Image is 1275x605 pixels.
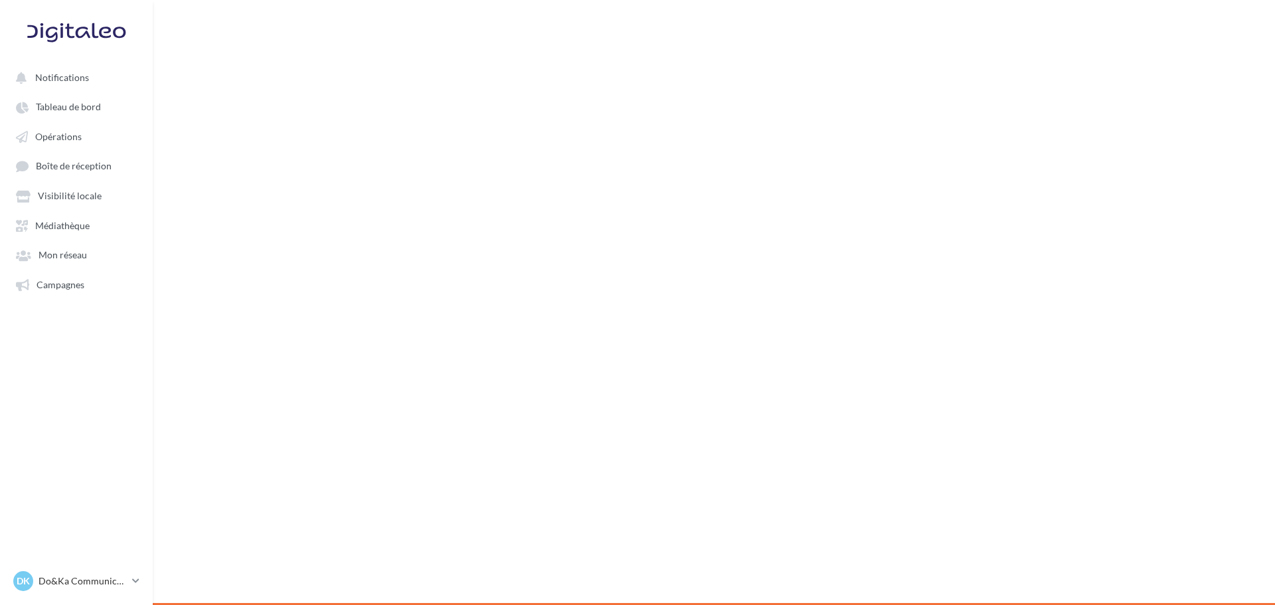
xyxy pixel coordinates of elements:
[8,242,145,266] a: Mon réseau
[8,183,145,207] a: Visibilité locale
[8,213,145,237] a: Médiathèque
[8,124,145,148] a: Opérations
[36,161,112,172] span: Boîte de réception
[37,279,84,290] span: Campagnes
[8,94,145,118] a: Tableau de bord
[35,220,90,231] span: Médiathèque
[39,250,87,261] span: Mon réseau
[35,131,82,142] span: Opérations
[8,272,145,296] a: Campagnes
[38,191,102,202] span: Visibilité locale
[35,72,89,83] span: Notifications
[39,574,127,588] p: Do&Ka Communication
[11,568,142,594] a: DK Do&Ka Communication
[36,102,101,113] span: Tableau de bord
[17,574,30,588] span: DK
[8,65,139,89] button: Notifications
[8,153,145,178] a: Boîte de réception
